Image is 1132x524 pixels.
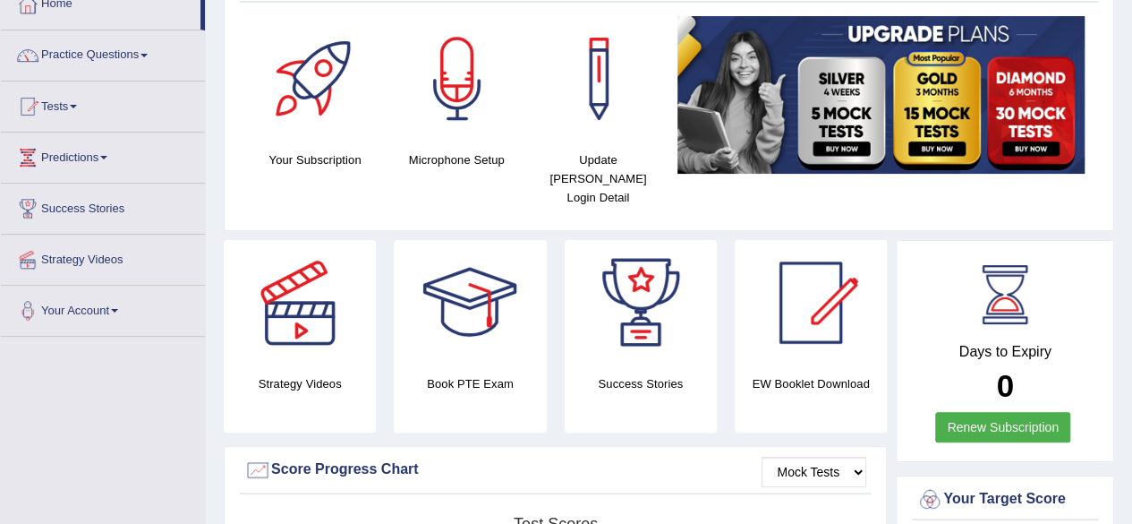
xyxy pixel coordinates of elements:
[916,486,1094,513] div: Your Target Score
[996,368,1013,403] b: 0
[916,344,1094,360] h4: Days to Expiry
[253,150,377,169] h4: Your Subscription
[1,286,205,331] a: Your Account
[244,457,866,484] div: Score Progress Chart
[1,30,205,75] a: Practice Questions
[1,235,205,279] a: Strategy Videos
[565,374,717,393] h4: Success Stories
[935,412,1070,442] a: Renew Subscription
[1,184,205,228] a: Success Stories
[224,374,376,393] h4: Strategy Videos
[536,150,660,207] h4: Update [PERSON_NAME] Login Detail
[1,133,205,177] a: Predictions
[395,150,518,169] h4: Microphone Setup
[735,374,887,393] h4: EW Booklet Download
[394,374,546,393] h4: Book PTE Exam
[677,16,1085,174] img: small5.jpg
[1,82,205,126] a: Tests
